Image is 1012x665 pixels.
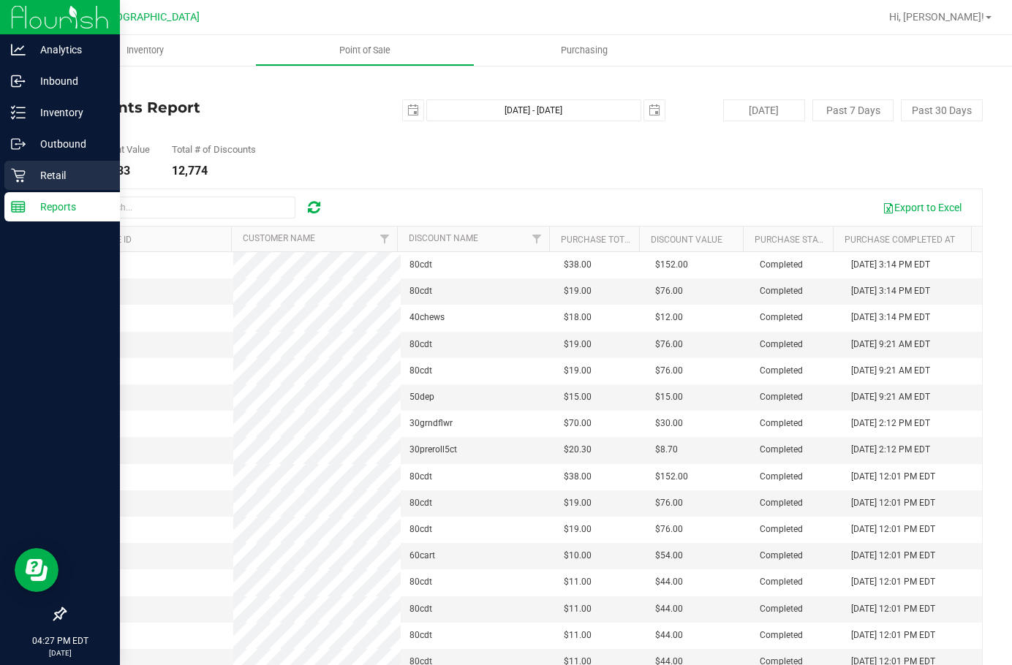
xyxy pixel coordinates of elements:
p: 04:27 PM EDT [7,634,113,647]
span: $11.00 [564,602,592,616]
span: $19.00 [564,284,592,298]
span: 30preroll5ct [409,443,457,457]
a: Purchase Status [755,235,834,245]
span: Completed [760,284,803,298]
span: Completed [760,549,803,563]
a: Point of Sale [255,35,475,66]
span: 80cdt [409,364,432,378]
span: 80cdt [409,628,432,642]
inline-svg: Analytics [11,42,26,57]
span: Completed [760,258,803,272]
a: Filter [525,227,549,251]
button: [DATE] [723,99,805,121]
span: $8.70 [655,443,678,457]
span: $30.00 [655,417,683,430]
span: 80cdt [409,470,432,484]
span: $12.00 [655,311,683,324]
span: [DATE] 3:14 PM EDT [851,258,930,272]
span: [DATE] 9:21 AM EDT [851,390,930,404]
span: [DATE] 12:01 PM EDT [851,549,935,563]
p: Retail [26,167,113,184]
span: select [644,100,665,121]
span: Purchasing [541,44,627,57]
span: $76.00 [655,284,683,298]
span: Completed [760,628,803,642]
span: Completed [760,311,803,324]
span: 80cdt [409,602,432,616]
span: Point of Sale [320,44,410,57]
span: $44.00 [655,575,683,589]
span: 50dep [409,390,434,404]
span: 80cdt [409,284,432,298]
span: 80cdt [409,496,432,510]
span: Completed [760,443,803,457]
span: 80cdt [409,522,432,536]
inline-svg: Inbound [11,74,26,88]
span: $19.00 [564,338,592,351]
span: Completed [760,470,803,484]
p: Outbound [26,135,113,153]
p: Inventory [26,104,113,121]
span: [DATE] 12:01 PM EDT [851,602,935,616]
span: Completed [760,575,803,589]
button: Past 7 Days [812,99,894,121]
span: [DATE] 12:01 PM EDT [851,575,935,589]
p: Inbound [26,72,113,90]
span: [DATE] 12:01 PM EDT [851,522,935,536]
span: [DATE] 12:01 PM EDT [851,496,935,510]
span: $76.00 [655,338,683,351]
span: [DATE] 3:14 PM EDT [851,284,930,298]
span: 80cdt [409,575,432,589]
span: Completed [760,522,803,536]
a: Discount Name [409,233,478,243]
div: 12,774 [172,165,256,177]
span: 80cdt [409,338,432,351]
span: Completed [760,390,803,404]
span: Completed [760,496,803,510]
span: $18.00 [564,311,592,324]
a: Inventory [35,35,255,66]
span: $10.00 [564,549,592,563]
span: [GEOGRAPHIC_DATA] [99,11,200,23]
span: [DATE] 2:12 PM EDT [851,417,930,430]
span: [DATE] 3:14 PM EDT [851,311,930,324]
inline-svg: Inventory [11,105,26,120]
span: $19.00 [564,364,592,378]
span: $19.00 [564,496,592,510]
span: $38.00 [564,470,592,484]
inline-svg: Retail [11,168,26,183]
span: Hi, [PERSON_NAME]! [889,11,984,23]
p: [DATE] [7,647,113,658]
p: Analytics [26,41,113,58]
span: $54.00 [655,549,683,563]
span: $38.00 [564,258,592,272]
a: Discount Value [651,235,722,245]
span: [DATE] 9:21 AM EDT [851,364,930,378]
span: Completed [760,338,803,351]
span: $15.00 [564,390,592,404]
span: $15.00 [655,390,683,404]
span: 60cart [409,549,435,563]
span: 40chews [409,311,445,324]
span: $76.00 [655,522,683,536]
div: Total # of Discounts [172,145,256,154]
a: Purchasing [475,35,695,66]
a: Purchase Completed At [845,235,955,245]
p: Reports [26,198,113,216]
span: $76.00 [655,364,683,378]
a: Customer Name [243,233,315,243]
span: $76.00 [655,496,683,510]
iframe: Resource center [15,548,58,592]
a: Purchase Total [561,235,635,245]
span: $44.00 [655,602,683,616]
span: $11.00 [564,628,592,642]
span: [DATE] 12:01 PM EDT [851,470,935,484]
span: $19.00 [564,522,592,536]
span: $152.00 [655,470,688,484]
span: select [403,100,423,121]
span: $20.30 [564,443,592,457]
span: Inventory [107,44,184,57]
inline-svg: Reports [11,199,26,214]
span: 30grndflwr [409,417,453,430]
button: Export to Excel [873,195,971,220]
